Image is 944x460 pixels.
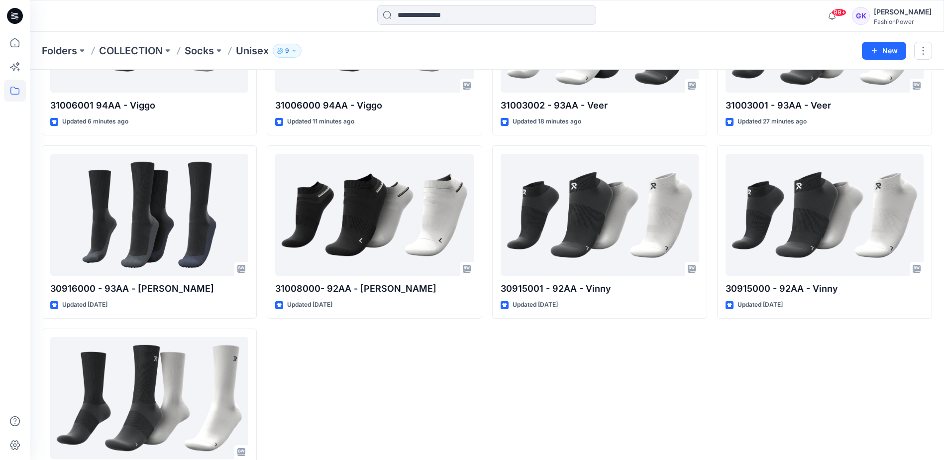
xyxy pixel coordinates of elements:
[737,116,807,127] p: Updated 27 minutes ago
[287,116,354,127] p: Updated 11 minutes ago
[42,44,77,58] a: Folders
[50,282,248,296] p: 30916000 - 93AA - [PERSON_NAME]
[874,6,932,18] div: [PERSON_NAME]
[726,282,924,296] p: 30915000 - 92AA - Vinny
[513,116,581,127] p: Updated 18 minutes ago
[99,44,163,58] a: COLLECTION
[275,282,473,296] p: 31008000- 92AA - [PERSON_NAME]
[501,154,699,276] a: 30915001 - 92AA - Vinny
[185,44,214,58] a: Socks
[501,282,699,296] p: 30915001 - 92AA - Vinny
[832,8,846,16] span: 99+
[285,45,289,56] p: 9
[50,337,248,459] a: 31003000 - 93AA - Veer
[275,154,473,276] a: 31008000- 92AA - Vito
[726,99,924,113] p: 31003001 - 93AA - Veer
[862,42,906,60] button: New
[50,154,248,276] a: 30916000 - 93AA - Virgil
[50,99,248,113] p: 31006001 94AA - Viggo
[874,18,932,25] div: FashionPower
[513,300,558,310] p: Updated [DATE]
[273,44,302,58] button: 9
[501,99,699,113] p: 31003002 - 93AA - Veer
[287,300,332,310] p: Updated [DATE]
[62,116,128,127] p: Updated 6 minutes ago
[726,154,924,276] a: 30915000 - 92AA - Vinny
[62,300,107,310] p: Updated [DATE]
[852,7,870,25] div: GK
[236,44,269,58] p: Unisex
[737,300,783,310] p: Updated [DATE]
[275,99,473,113] p: 31006000 94AA - Viggo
